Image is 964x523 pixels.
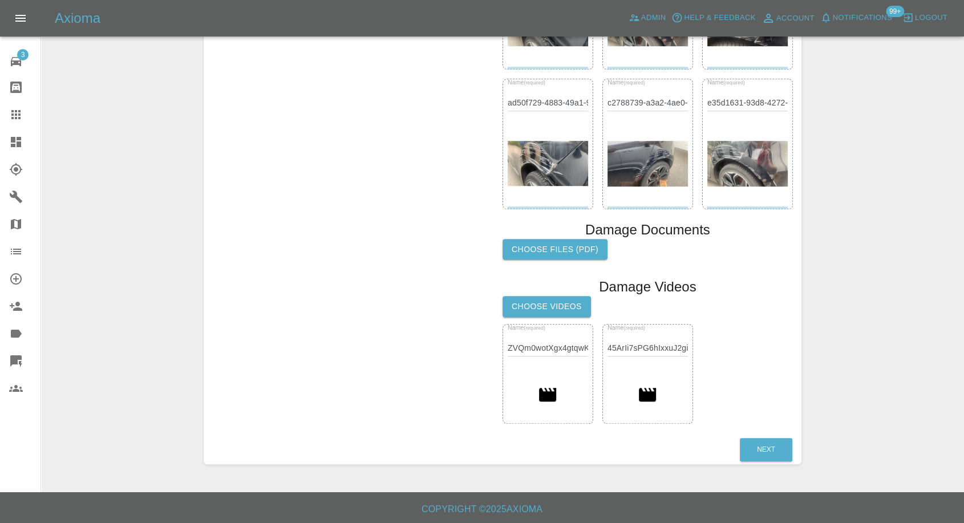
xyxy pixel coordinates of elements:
a: Admin [626,9,669,27]
span: Name [607,79,645,86]
small: (required) [524,325,545,330]
button: Logout [900,9,950,27]
span: Account [776,12,815,25]
span: 99+ [886,6,904,17]
small: (required) [723,80,744,85]
button: Help & Feedback [669,9,758,27]
span: Admin [641,11,666,25]
button: Notifications [817,9,895,27]
small: (required) [623,325,645,330]
span: Name [508,79,545,86]
small: (required) [623,80,645,85]
span: 3 [17,49,29,60]
h5: Axioma [55,9,100,27]
button: Open drawer [7,5,34,32]
h1: Damage Videos [599,278,696,296]
small: (required) [524,80,545,85]
span: Name [707,79,745,86]
h1: Damage Documents [585,221,710,239]
label: Choose files (pdf) [503,239,607,260]
h6: Copyright © 2025 Axioma [9,501,955,517]
span: Logout [915,11,947,25]
span: Help & Feedback [684,11,755,25]
a: Account [759,9,817,27]
label: Choose Videos [503,296,591,317]
button: Next [740,438,792,461]
span: Name [508,324,545,331]
span: Notifications [833,11,892,25]
span: Name [607,324,645,331]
